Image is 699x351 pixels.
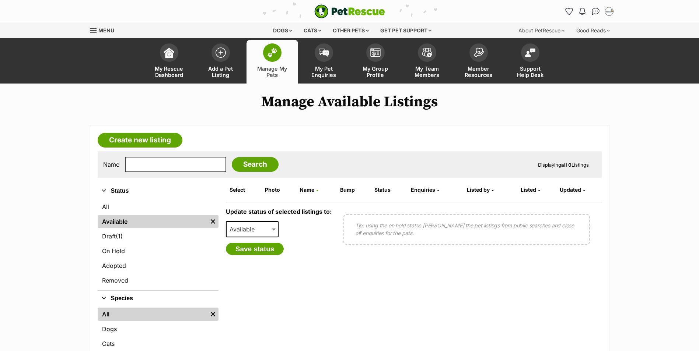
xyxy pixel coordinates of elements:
button: Save status [226,243,284,255]
span: (1) [116,232,123,241]
div: Dogs [268,23,297,38]
button: My account [603,6,615,17]
img: Taylor Lalchere profile pic [605,8,613,15]
img: chat-41dd97257d64d25036548639549fe6c8038ab92f7586957e7f3b1b290dea8141.svg [592,8,600,15]
img: group-profile-icon-3fa3cf56718a62981997c0bc7e787c4b2cf8bcc04b72c1350f741eb67cf2f40e.svg [370,48,381,57]
th: Bump [337,184,371,196]
span: Updated [560,187,581,193]
label: Update status of selected listings to: [226,208,332,215]
img: help-desk-icon-fdf02630f3aa405de69fd3d07c3f3aa587a6932b1a1747fa1d2bba05be0121f9.svg [525,48,535,57]
span: Menu [98,27,114,33]
a: Add a Pet Listing [195,40,247,84]
span: My Pet Enquiries [307,65,340,78]
th: Status [371,184,407,196]
span: Listed [521,187,536,193]
div: Status [98,199,219,290]
a: All [98,308,207,321]
img: pet-enquiries-icon-7e3ad2cf08bfb03b45e93fb7055b45f3efa6380592205ae92323e6603595dc1f.svg [319,49,329,57]
a: Adopted [98,259,219,272]
a: My Pet Enquiries [298,40,350,84]
a: My Rescue Dashboard [143,40,195,84]
span: translation missing: en.admin.listings.index.attributes.enquiries [411,187,435,193]
ul: Account quick links [563,6,615,17]
input: Search [232,157,279,172]
span: Displaying Listings [538,162,589,168]
img: team-members-icon-5396bd8760b3fe7c0b43da4ab00e1e3bb1a5d9ba89233759b79545d2d3fc5d0d.svg [422,48,432,57]
a: Manage My Pets [247,40,298,84]
a: Draft [98,230,219,243]
img: manage-my-pets-icon-02211641906a0b7f246fdf0571729dbe1e7629f14944591b6c1af311fb30b64b.svg [267,48,277,57]
button: Species [98,294,219,303]
a: My Group Profile [350,40,401,84]
a: Support Help Desk [504,40,556,84]
a: Create new listing [98,133,182,148]
a: Conversations [590,6,602,17]
div: Other pets [328,23,374,38]
img: logo-e224e6f780fb5917bec1dbf3a21bbac754714ae5b6737aabdf751b685950b380.svg [314,4,385,18]
label: Name [103,161,119,168]
a: Menu [90,23,119,36]
th: Photo [262,184,296,196]
a: Enquiries [411,187,439,193]
div: Good Reads [571,23,615,38]
th: Select [227,184,261,196]
img: add-pet-listing-icon-0afa8454b4691262ce3f59096e99ab1cd57d4a30225e0717b998d2c9b9846f56.svg [216,47,226,58]
p: Tip: using the on hold status [PERSON_NAME] the pet listings from public searches and close off e... [355,221,578,237]
a: Listed [521,187,540,193]
a: Remove filter [207,308,219,321]
a: My Team Members [401,40,453,84]
span: Support Help Desk [514,65,547,78]
span: My Team Members [410,65,444,78]
span: Member Resources [462,65,495,78]
img: member-resources-icon-8e73f808a243e03378d46382f2149f9095a855e16c252ad45f914b54edf8863c.svg [473,47,484,57]
button: Notifications [577,6,588,17]
img: dashboard-icon-eb2f2d2d3e046f16d808141f083e7271f6b2e854fb5c12c21221c1fb7104beca.svg [164,47,174,58]
div: Cats [298,23,326,38]
a: Member Resources [453,40,504,84]
a: Dogs [98,322,219,336]
button: Status [98,186,219,196]
a: Available [98,215,207,228]
img: notifications-46538b983faf8c2785f20acdc204bb7945ddae34d4c08c2a6579f10ce5e182be.svg [579,8,585,15]
a: Listed by [467,187,494,193]
div: Get pet support [375,23,437,38]
a: Removed [98,274,219,287]
a: Favourites [563,6,575,17]
a: Updated [560,187,585,193]
a: On Hold [98,244,219,258]
span: Available [227,224,262,234]
span: Add a Pet Listing [204,65,237,78]
span: My Group Profile [359,65,392,78]
a: Cats [98,337,219,350]
a: Remove filter [207,215,219,228]
span: Listed by [467,187,490,193]
span: Available [226,221,279,237]
span: Name [300,187,314,193]
a: Name [300,187,318,193]
span: Manage My Pets [256,65,289,78]
div: About PetRescue [513,23,570,38]
span: My Rescue Dashboard [153,65,186,78]
strong: all 0 [561,162,572,168]
a: PetRescue [314,4,385,18]
a: All [98,200,219,213]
